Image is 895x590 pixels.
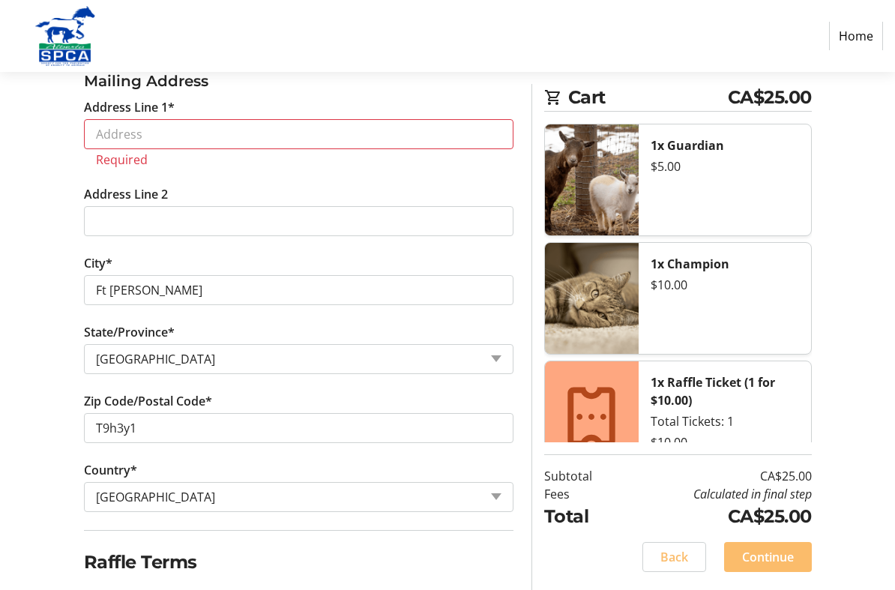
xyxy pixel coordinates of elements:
[84,413,513,443] input: Zip or Postal Code
[84,70,513,92] h3: Mailing Address
[84,461,137,479] label: Country*
[651,374,775,409] strong: 1x Raffle Ticket (1 for $10.00)
[651,256,729,272] strong: 1x Champion
[96,152,501,167] tr-error: Required
[84,323,175,341] label: State/Province*
[621,485,811,503] td: Calculated in final step
[12,6,118,66] img: Alberta SPCA's Logo
[651,433,799,451] div: $10.00
[84,98,175,116] label: Address Line 1*
[544,467,621,485] td: Subtotal
[544,503,621,530] td: Total
[642,542,706,572] button: Back
[728,84,812,111] span: CA$25.00
[84,254,112,272] label: City*
[724,542,812,572] button: Continue
[742,548,794,566] span: Continue
[84,392,212,410] label: Zip Code/Postal Code*
[621,467,811,485] td: CA$25.00
[545,124,639,235] img: Guardian
[84,275,513,305] input: City
[84,119,513,149] input: Address
[829,22,883,50] a: Home
[651,276,799,294] div: $10.00
[651,412,799,430] div: Total Tickets: 1
[651,137,724,154] strong: 1x Guardian
[660,548,688,566] span: Back
[84,549,513,576] h2: Raffle Terms
[621,503,811,530] td: CA$25.00
[651,157,799,175] div: $5.00
[568,84,728,111] span: Cart
[545,243,639,354] img: Champion
[544,485,621,503] td: Fees
[84,185,168,203] label: Address Line 2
